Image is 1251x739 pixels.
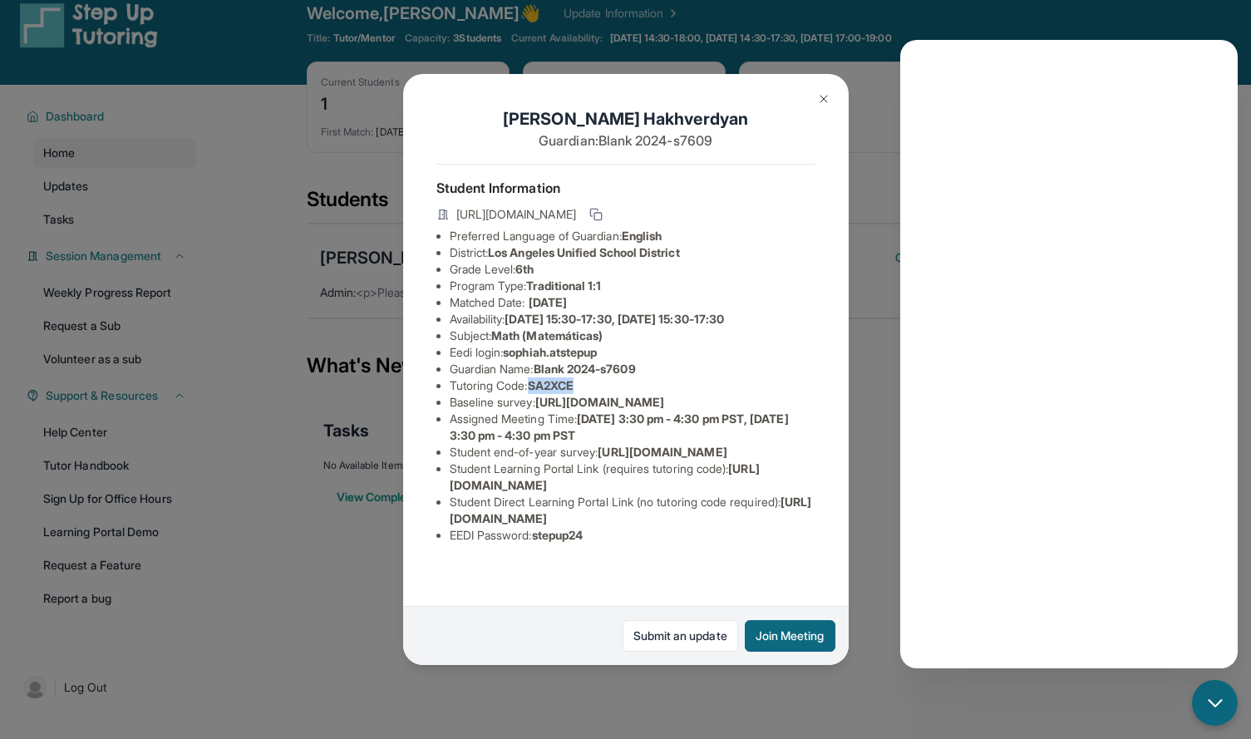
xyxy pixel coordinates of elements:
[436,178,815,198] h4: Student Information
[900,40,1238,668] iframe: Chatbot
[1192,680,1238,726] button: chat-button
[535,395,664,409] span: [URL][DOMAIN_NAME]
[515,262,534,276] span: 6th
[488,245,679,259] span: Los Angeles Unified School District
[534,362,636,376] span: Blank 2024-s7609
[529,295,567,309] span: [DATE]
[623,620,738,652] a: Submit an update
[450,527,815,544] li: EEDI Password :
[503,345,597,359] span: sophiah.atstepup
[532,528,584,542] span: stepup24
[622,229,662,243] span: English
[450,228,815,244] li: Preferred Language of Guardian:
[505,312,724,326] span: [DATE] 15:30-17:30, [DATE] 15:30-17:30
[491,328,603,342] span: Math (Matemáticas)
[817,92,830,106] img: Close Icon
[450,311,815,328] li: Availability:
[450,278,815,294] li: Program Type:
[450,411,789,442] span: [DATE] 3:30 pm - 4:30 pm PST, [DATE] 3:30 pm - 4:30 pm PST
[450,261,815,278] li: Grade Level:
[456,206,576,223] span: [URL][DOMAIN_NAME]
[450,494,815,527] li: Student Direct Learning Portal Link (no tutoring code required) :
[450,461,815,494] li: Student Learning Portal Link (requires tutoring code) :
[450,361,815,377] li: Guardian Name :
[450,244,815,261] li: District:
[528,378,574,392] span: SA2XCE
[450,294,815,311] li: Matched Date:
[450,411,815,444] li: Assigned Meeting Time :
[450,344,815,361] li: Eedi login :
[436,107,815,131] h1: [PERSON_NAME] Hakhverdyan
[450,444,815,461] li: Student end-of-year survey :
[598,445,726,459] span: [URL][DOMAIN_NAME]
[436,131,815,150] p: Guardian: Blank 2024-s7609
[450,328,815,344] li: Subject :
[745,620,835,652] button: Join Meeting
[586,204,606,224] button: Copy link
[526,278,601,293] span: Traditional 1:1
[450,377,815,394] li: Tutoring Code :
[450,394,815,411] li: Baseline survey :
